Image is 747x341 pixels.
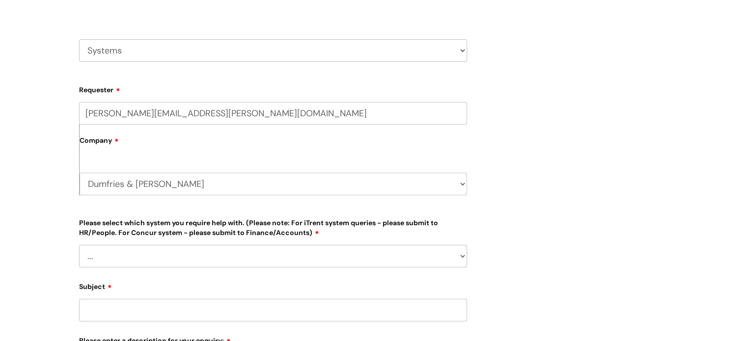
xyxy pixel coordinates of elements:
label: Subject [79,279,467,291]
label: Requester [79,82,467,94]
label: Company [80,133,467,155]
input: Email [79,102,467,125]
label: Please select which system you require help with. (Please note: For iTrent system queries - pleas... [79,217,467,237]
